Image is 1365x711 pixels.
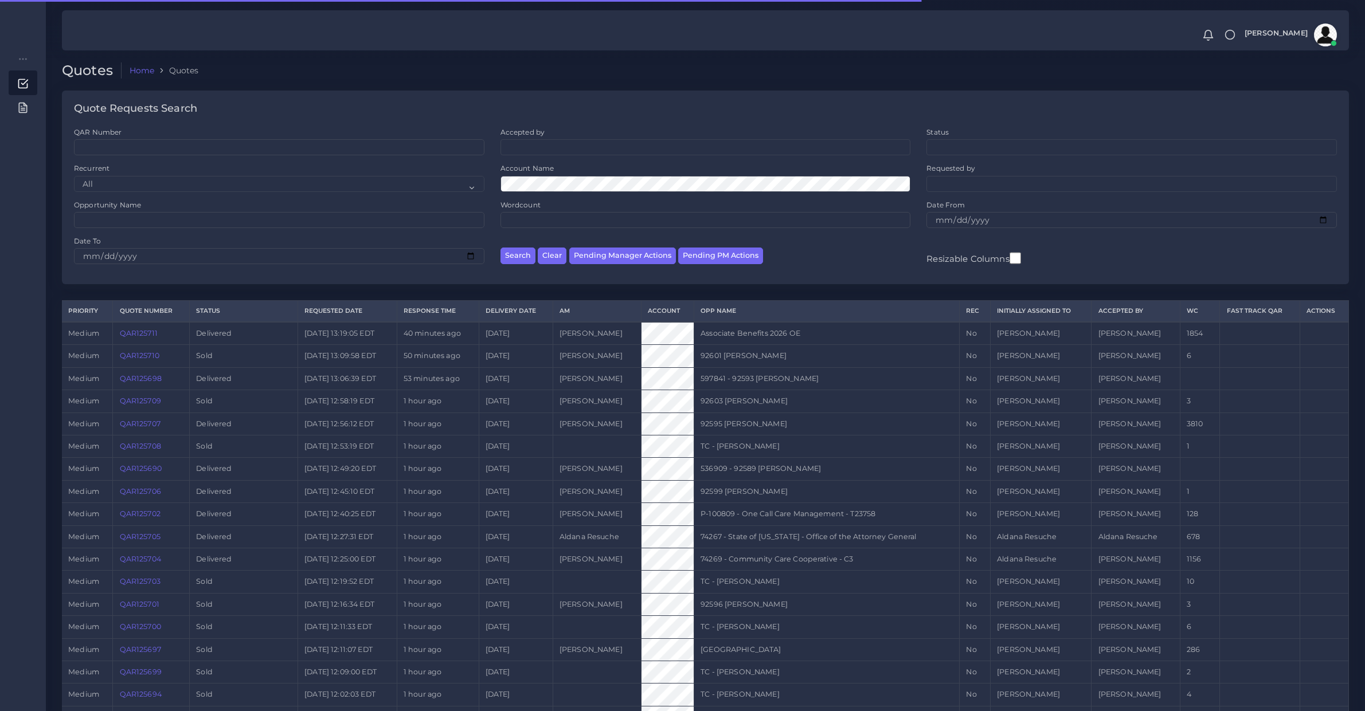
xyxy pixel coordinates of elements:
td: [GEOGRAPHIC_DATA] [694,638,959,661]
td: [DATE] 12:11:33 EDT [298,616,397,638]
span: medium [68,464,99,473]
h2: Quotes [62,62,122,79]
td: 3810 [1180,413,1220,435]
td: [DATE] [479,322,553,345]
td: [PERSON_NAME] [990,616,1092,638]
a: QAR125697 [120,645,161,654]
td: [PERSON_NAME] [553,367,641,390]
td: No [960,616,991,638]
td: Aldana Resuche [990,525,1092,548]
td: [DATE] [479,413,553,435]
td: No [960,593,991,615]
th: Delivery Date [479,301,553,322]
td: [DATE] 12:02:03 EDT [298,683,397,706]
td: 53 minutes ago [397,367,479,390]
a: QAR125694 [120,690,162,698]
td: [DATE] [479,661,553,683]
td: 1 hour ago [397,525,479,548]
td: [PERSON_NAME] [1092,367,1180,390]
td: Sold [190,616,298,638]
th: WC [1180,301,1220,322]
td: 1 hour ago [397,503,479,525]
a: Home [130,65,155,76]
td: [PERSON_NAME] [1092,413,1180,435]
td: No [960,683,991,706]
span: medium [68,645,99,654]
td: [DATE] 12:45:10 EDT [298,480,397,502]
td: [PERSON_NAME] [1092,435,1180,457]
th: Initially Assigned to [990,301,1092,322]
span: medium [68,600,99,608]
span: medium [68,532,99,541]
td: [PERSON_NAME] [990,458,1092,480]
td: [PERSON_NAME] [990,480,1092,502]
td: TC - [PERSON_NAME] [694,661,959,683]
td: [DATE] [479,548,553,570]
td: 2 [1180,661,1220,683]
td: 74267 - State of [US_STATE] - Office of the Attorney General [694,525,959,548]
label: Accepted by [500,127,545,137]
label: Requested by [926,163,975,173]
td: [PERSON_NAME] [553,638,641,661]
span: medium [68,667,99,676]
td: [PERSON_NAME] [1092,458,1180,480]
th: Accepted by [1092,301,1180,322]
td: [PERSON_NAME] [1092,571,1180,593]
td: [PERSON_NAME] [1092,390,1180,413]
td: [DATE] [479,525,553,548]
td: [PERSON_NAME] [1092,503,1180,525]
td: [PERSON_NAME] [1092,638,1180,661]
td: No [960,435,991,457]
td: No [960,413,991,435]
td: [DATE] [479,435,553,457]
td: [PERSON_NAME] [990,367,1092,390]
td: [DATE] 13:06:39 EDT [298,367,397,390]
td: [DATE] 12:25:00 EDT [298,548,397,570]
td: No [960,458,991,480]
td: TC - [PERSON_NAME] [694,435,959,457]
td: Delivered [190,525,298,548]
td: 1 hour ago [397,548,479,570]
td: [PERSON_NAME] [553,503,641,525]
a: QAR125708 [120,442,161,450]
td: Associate Benefits 2026 OE [694,322,959,345]
label: Resizable Columns [926,251,1020,265]
td: [DATE] 12:53:19 EDT [298,435,397,457]
td: [DATE] [479,593,553,615]
span: medium [68,577,99,586]
td: 92603 [PERSON_NAME] [694,390,959,413]
td: Sold [190,345,298,367]
td: No [960,322,991,345]
td: [PERSON_NAME] [553,322,641,345]
td: [DATE] [479,367,553,390]
td: [PERSON_NAME] [1092,616,1180,638]
input: Resizable Columns [1010,251,1021,265]
td: Delivered [190,413,298,435]
td: [PERSON_NAME] [553,480,641,502]
td: 10 [1180,571,1220,593]
label: Status [926,127,949,137]
th: Actions [1300,301,1348,322]
td: 1 hour ago [397,390,479,413]
button: Search [500,248,535,264]
td: 128 [1180,503,1220,525]
td: [PERSON_NAME] [1092,683,1180,706]
td: 4 [1180,683,1220,706]
td: No [960,571,991,593]
td: [PERSON_NAME] [990,435,1092,457]
td: Delivered [190,503,298,525]
td: [PERSON_NAME] [1092,345,1180,367]
td: [PERSON_NAME] [990,322,1092,345]
td: 74269 - Community Care Cooperative - C3 [694,548,959,570]
a: QAR125701 [120,600,159,608]
td: Sold [190,683,298,706]
td: [DATE] [479,390,553,413]
td: Aldana Resuche [990,548,1092,570]
td: 92601 [PERSON_NAME] [694,345,959,367]
td: 1 hour ago [397,661,479,683]
td: [PERSON_NAME] [990,390,1092,413]
label: Opportunity Name [74,200,141,210]
a: QAR125709 [120,396,161,405]
td: Sold [190,593,298,615]
th: Account [642,301,694,322]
